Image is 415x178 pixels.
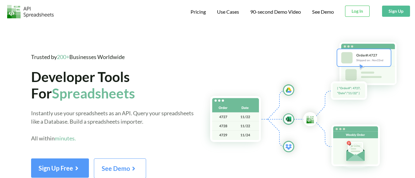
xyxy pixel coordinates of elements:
span: Use Cases [217,9,239,15]
button: Log In [345,6,370,17]
span: Instantly use your spreadsheets as an API. Query your spreadsheets like a Database. Build a sprea... [31,110,194,142]
span: Trusted by Businesses Worldwide [31,53,125,60]
span: 200+ [57,53,69,60]
span: Sign Up Free [39,164,81,172]
span: See Demo [102,165,138,172]
span: minutes. [55,135,76,142]
span: Spreadsheets [52,85,135,101]
a: See Demo [94,167,146,172]
button: Sign Up [382,6,410,17]
img: Logo.png [7,5,54,18]
button: Sign Up Free [31,158,89,178]
span: Pricing [191,9,206,15]
span: Developer Tools For [31,69,135,101]
span: 90-second Demo Video [250,9,301,14]
a: See Demo [312,9,334,15]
